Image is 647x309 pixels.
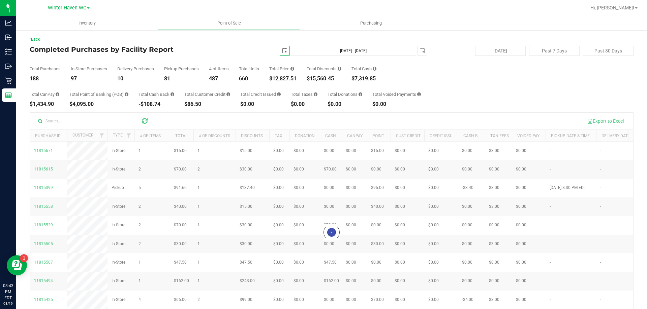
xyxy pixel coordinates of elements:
[164,67,199,71] div: Pickup Purchases
[117,67,154,71] div: Delivery Purchases
[184,92,230,96] div: Total Customer Credit
[328,92,362,96] div: Total Donations
[307,67,341,71] div: Total Discounts
[418,46,427,55] span: select
[30,37,40,42] a: Back
[291,102,317,107] div: $0.00
[71,67,107,71] div: In Store Purchases
[338,67,341,71] i: Sum of the discount values applied to the all purchases in the date range.
[300,16,442,30] a: Purchasing
[30,67,61,71] div: Total Purchases
[16,16,158,30] a: Inventory
[291,92,317,96] div: Total Taxes
[30,46,231,53] h4: Completed Purchases by Facility Report
[351,67,376,71] div: Total Cash
[5,92,12,99] inline-svg: Reports
[3,301,13,306] p: 08/19
[164,76,199,81] div: 81
[208,20,250,26] span: Point of Sale
[3,283,13,301] p: 08:43 PM EDT
[373,67,376,71] i: Sum of the successful, non-voided cash payment transactions for all purchases in the date range. ...
[351,20,391,26] span: Purchasing
[209,67,229,71] div: # of Items
[269,76,297,81] div: $12,827.51
[69,20,105,26] span: Inventory
[48,5,86,11] span: Winter Haven WC
[20,254,28,262] iframe: Resource center unread badge
[5,20,12,26] inline-svg: Analytics
[277,92,281,96] i: Sum of all account credit issued for all refunds from returned purchases in the date range.
[269,67,297,71] div: Total Price
[138,102,174,107] div: -$108.74
[171,92,174,96] i: Sum of the cash-back amounts from rounded-up electronic payments for all purchases in the date ra...
[529,46,580,56] button: Past 7 Days
[5,48,12,55] inline-svg: Inventory
[372,102,421,107] div: $0.00
[290,67,294,71] i: Sum of the total prices of all purchases in the date range.
[240,102,281,107] div: $0.00
[307,76,341,81] div: $15,560.45
[280,46,289,55] span: select
[351,76,376,81] div: $7,319.85
[314,92,317,96] i: Sum of the total taxes for all purchases in the date range.
[125,92,128,96] i: Sum of the successful, non-voided point-of-banking payment transactions, both via payment termina...
[184,102,230,107] div: $86.50
[239,76,259,81] div: 660
[240,92,281,96] div: Total Credit Issued
[69,102,128,107] div: $4,095.00
[5,77,12,84] inline-svg: Retail
[475,46,526,56] button: [DATE]
[359,92,362,96] i: Sum of all round-up-to-next-dollar total price adjustments for all purchases in the date range.
[69,92,128,96] div: Total Point of Banking (POB)
[372,92,421,96] div: Total Voided Payments
[417,92,421,96] i: Sum of all voided payment transaction amounts, excluding tips and transaction fees, for all purch...
[590,5,634,10] span: Hi, [PERSON_NAME]!
[71,76,107,81] div: 97
[5,34,12,41] inline-svg: Inbound
[30,76,61,81] div: 188
[138,92,174,96] div: Total Cash Back
[328,102,362,107] div: $0.00
[30,92,59,96] div: Total CanPay
[117,76,154,81] div: 10
[5,63,12,70] inline-svg: Outbound
[583,46,634,56] button: Past 30 Days
[7,255,27,275] iframe: Resource center
[209,76,229,81] div: 487
[226,92,230,96] i: Sum of the successful, non-voided payments using account credit for all purchases in the date range.
[239,67,259,71] div: Total Units
[56,92,59,96] i: Sum of the successful, non-voided CanPay payment transactions for all purchases in the date range.
[30,102,59,107] div: $1,434.90
[158,16,300,30] a: Point of Sale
